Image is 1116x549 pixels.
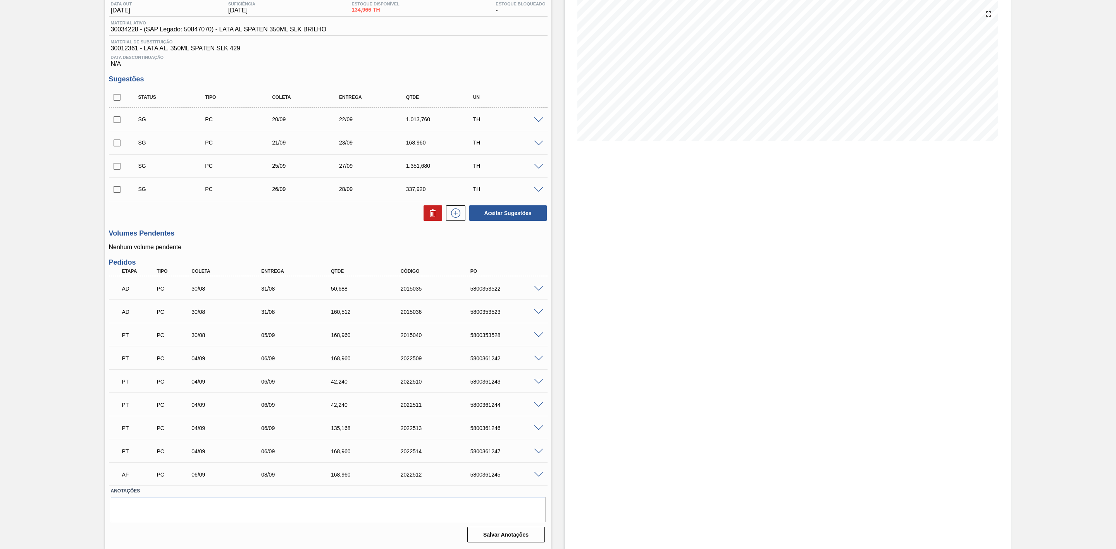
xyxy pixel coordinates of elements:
div: Pedido de Compra [155,286,193,292]
div: 5800361247 [468,448,549,454]
div: Pedido de Compra [203,116,280,122]
p: PT [122,425,157,431]
h3: Pedidos [109,258,548,267]
div: 04/09/2025 [189,355,270,361]
p: AD [122,309,157,315]
span: 30012361 - LATA AL. 350ML SPATEN SLK 429 [111,45,546,52]
div: Aguardando Descarga [120,303,158,320]
span: Estoque Bloqueado [496,2,545,6]
div: 5800353523 [468,309,549,315]
div: 2015035 [399,286,479,292]
div: 5800361245 [468,472,549,478]
div: Tipo [203,95,280,100]
div: 06/09/2025 [189,472,270,478]
div: 5800361244 [468,402,549,408]
p: PT [122,402,157,408]
div: UN [471,95,548,100]
button: Aceitar Sugestões [469,205,547,221]
div: 04/09/2025 [189,425,270,431]
span: Data out [111,2,132,6]
div: 04/09/2025 [189,379,270,385]
span: 134,966 TH [352,7,400,13]
div: 2022514 [399,448,479,454]
div: 5800361246 [468,425,549,431]
span: Material de Substituição [111,40,546,44]
div: 30/08/2025 [189,332,270,338]
div: Código [399,268,479,274]
div: 2022511 [399,402,479,408]
div: Pedido de Compra [155,425,193,431]
div: 31/08/2025 [259,286,339,292]
div: 05/09/2025 [259,332,339,338]
div: Pedido de Compra [155,448,193,454]
div: Aguardando Descarga [120,280,158,297]
div: Qtde [404,95,481,100]
div: 26/09/2025 [270,186,347,192]
div: 2022510 [399,379,479,385]
div: 06/09/2025 [259,355,339,361]
div: 06/09/2025 [259,402,339,408]
div: 2022513 [399,425,479,431]
div: 27/09/2025 [337,163,414,169]
div: 2015036 [399,309,479,315]
div: 06/09/2025 [259,448,339,454]
div: 1.013,760 [404,116,481,122]
div: 06/09/2025 [259,425,339,431]
div: Pedido em Trânsito [120,373,158,390]
span: Data Descontinuação [111,55,546,60]
div: 5800353522 [468,286,549,292]
span: 30034228 - (SAP Legado: 50847070) - LATA AL SPATEN 350ML SLK BRILHO [111,26,327,33]
div: Status [136,95,213,100]
div: Pedido em Trânsito [120,396,158,413]
label: Anotações [111,485,546,497]
div: 2015040 [399,332,479,338]
p: PT [122,355,157,361]
div: Etapa [120,268,158,274]
div: Pedido de Compra [203,163,280,169]
div: 160,512 [329,309,409,315]
p: AD [122,286,157,292]
p: PT [122,448,157,454]
div: Pedido de Compra [155,309,193,315]
div: Coleta [270,95,347,100]
div: 28/09/2025 [337,186,414,192]
div: Sugestão Criada [136,116,213,122]
div: Aguardando Faturamento [120,466,158,483]
div: Tipo [155,268,193,274]
div: 168,960 [329,332,409,338]
div: 22/09/2025 [337,116,414,122]
p: PT [122,379,157,385]
div: Pedido de Compra [155,355,193,361]
h3: Sugestões [109,75,548,83]
p: PT [122,332,157,338]
div: 42,240 [329,379,409,385]
div: 50,688 [329,286,409,292]
div: Pedido em Trânsito [120,420,158,437]
div: Pedido em Trânsito [120,327,158,344]
span: Suficiência [228,2,255,6]
div: TH [471,186,548,192]
span: [DATE] [111,7,132,14]
button: Salvar Anotações [467,527,545,542]
div: Pedido de Compra [155,332,193,338]
div: Entrega [259,268,339,274]
span: Material ativo [111,21,327,25]
div: Pedido de Compra [203,139,280,146]
div: PO [468,268,549,274]
div: TH [471,139,548,146]
div: 04/09/2025 [189,402,270,408]
div: TH [471,163,548,169]
div: 30/08/2025 [189,286,270,292]
div: TH [471,116,548,122]
div: 23/09/2025 [337,139,414,146]
div: Entrega [337,95,414,100]
div: Pedido em Trânsito [120,443,158,460]
div: 25/09/2025 [270,163,347,169]
div: 168,960 [329,448,409,454]
p: Nenhum volume pendente [109,244,548,251]
div: 06/09/2025 [259,379,339,385]
div: Pedido em Trânsito [120,350,158,367]
div: Sugestão Criada [136,139,213,146]
div: 337,920 [404,186,481,192]
div: 168,960 [329,355,409,361]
